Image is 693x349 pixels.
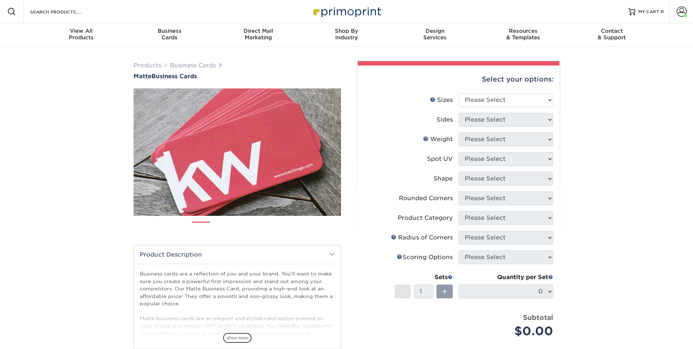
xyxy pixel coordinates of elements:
[310,4,383,19] img: Primoprint
[37,28,126,41] div: Products
[265,219,283,237] img: Business Cards 04
[170,62,216,69] a: Business Cards
[423,135,453,144] div: Weight
[427,155,453,163] div: Spot UV
[464,322,553,340] div: $0.00
[216,219,234,237] img: Business Cards 02
[391,23,479,47] a: DesignServices
[401,286,404,297] span: -
[567,28,656,34] span: Contact
[302,23,391,47] a: Shop ByIndustry
[126,23,214,47] a: BusinessCards
[567,23,656,47] a: Contact& Support
[134,245,341,264] h2: Product Description
[442,286,447,297] span: +
[638,9,659,15] span: MY CART
[134,73,341,80] h1: Business Cards
[134,73,341,80] a: MatteBusiness Cards
[430,96,453,104] div: Sizes
[567,28,656,41] div: & Support
[214,23,302,47] a: Direct MailMarketing
[395,273,453,282] div: Sets
[479,28,567,34] span: Resources
[459,273,553,282] div: Quantity per Set
[29,7,100,16] input: SEARCH PRODUCTS.....
[134,73,151,80] span: Matte
[523,313,553,321] strong: Subtotal
[479,23,567,47] a: Resources& Templates
[391,28,479,41] div: Services
[479,28,567,41] div: & Templates
[134,48,341,256] img: Matte 01
[241,219,259,237] img: Business Cards 03
[399,194,453,203] div: Rounded Corners
[302,28,391,34] span: Shop By
[223,333,252,343] span: show more
[397,253,453,262] div: Scoring Options
[214,28,302,41] div: Marketing
[192,219,210,237] img: Business Cards 01
[391,233,453,242] div: Radius of Corners
[398,214,453,222] div: Product Category
[433,174,453,183] div: Shape
[2,327,62,346] iframe: Google Customer Reviews
[126,28,214,41] div: Cards
[661,9,664,14] span: 0
[126,28,214,34] span: Business
[134,62,161,69] a: Products
[214,28,302,34] span: Direct Mail
[37,28,126,34] span: View All
[436,115,453,124] div: Sides
[37,23,126,47] a: View AllProducts
[302,28,391,41] div: Industry
[391,28,479,34] span: Design
[364,66,554,93] div: Select your options:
